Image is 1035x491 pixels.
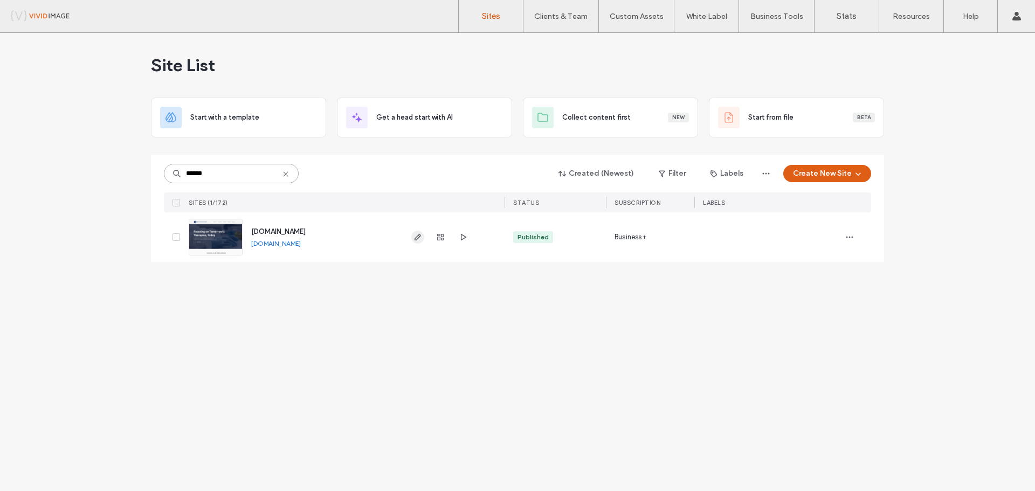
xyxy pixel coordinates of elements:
label: Stats [837,11,857,21]
span: Site List [151,54,215,76]
button: Create New Site [783,165,871,182]
label: Sites [482,11,500,21]
div: Start from fileBeta [709,98,884,137]
div: Collect content firstNew [523,98,698,137]
span: Start with a template [190,112,259,123]
button: Created (Newest) [549,165,644,182]
div: Beta [853,113,875,122]
a: [DOMAIN_NAME] [251,239,301,247]
span: Start from file [748,112,793,123]
label: Help [963,12,979,21]
div: New [668,113,689,122]
label: Clients & Team [534,12,588,21]
a: [DOMAIN_NAME] [251,227,306,236]
div: Published [517,232,549,242]
span: Get a head start with AI [376,112,453,123]
label: Business Tools [750,12,803,21]
span: SUBSCRIPTION [615,199,660,206]
span: SITES (1/172) [189,199,228,206]
span: Collect content first [562,112,631,123]
button: Filter [648,165,696,182]
span: Business+ [615,232,646,243]
span: STATUS [513,199,539,206]
span: LABELS [703,199,725,206]
div: Start with a template [151,98,326,137]
span: Help [24,8,46,17]
button: Labels [701,165,753,182]
label: Custom Assets [610,12,664,21]
div: Get a head start with AI [337,98,512,137]
label: White Label [686,12,727,21]
label: Resources [893,12,930,21]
